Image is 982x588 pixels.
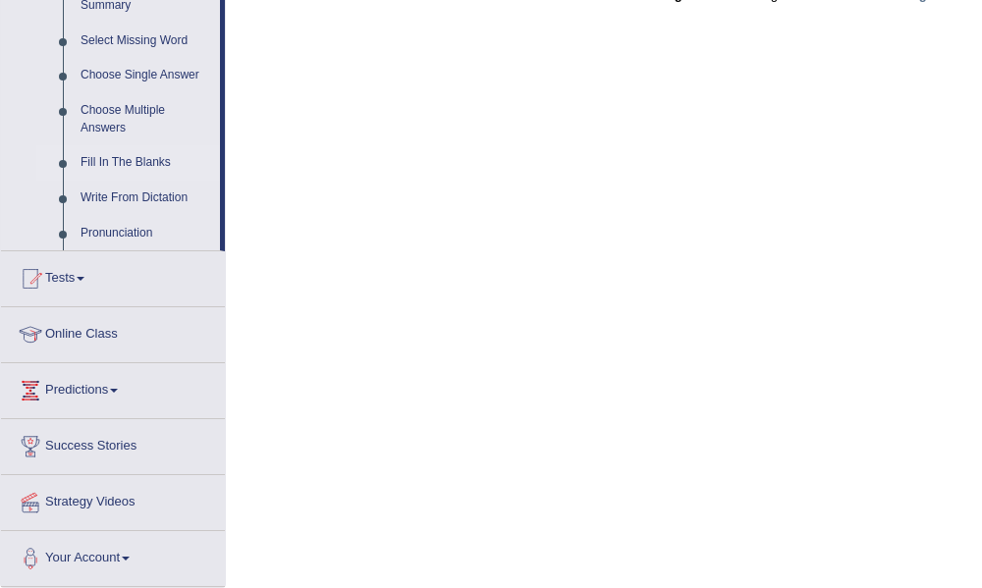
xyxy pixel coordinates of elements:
[72,145,220,181] a: Fill In The Blanks
[72,58,220,93] a: Choose Single Answer
[1,419,225,468] a: Success Stories
[72,93,220,145] a: Choose Multiple Answers
[1,531,225,580] a: Your Account
[1,251,225,300] a: Tests
[72,216,220,251] a: Pronunciation
[1,307,225,356] a: Online Class
[72,24,220,59] a: Select Missing Word
[1,363,225,412] a: Predictions
[72,181,220,216] a: Write From Dictation
[1,475,225,524] a: Strategy Videos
